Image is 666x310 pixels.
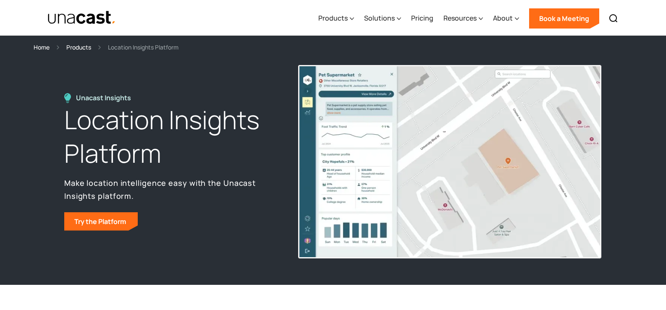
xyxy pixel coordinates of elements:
[443,1,483,36] div: Resources
[108,42,178,52] div: Location Insights Platform
[47,10,116,25] img: Unacast text logo
[364,1,401,36] div: Solutions
[64,93,71,103] img: Location Insights Platform icon
[318,1,354,36] div: Products
[443,13,477,23] div: Resources
[64,177,279,202] p: Make location intelligence easy with the Unacast Insights platform.
[411,1,433,36] a: Pricing
[364,13,395,23] div: Solutions
[66,42,91,52] a: Products
[64,212,138,231] a: Try the Platform
[493,13,513,23] div: About
[608,13,619,23] img: Search icon
[318,13,348,23] div: Products
[47,10,116,25] a: home
[493,1,519,36] div: About
[529,8,599,29] a: Book a Meeting
[34,42,50,52] a: Home
[76,93,135,103] div: Unacast Insights
[64,103,279,170] h1: Location Insights Platform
